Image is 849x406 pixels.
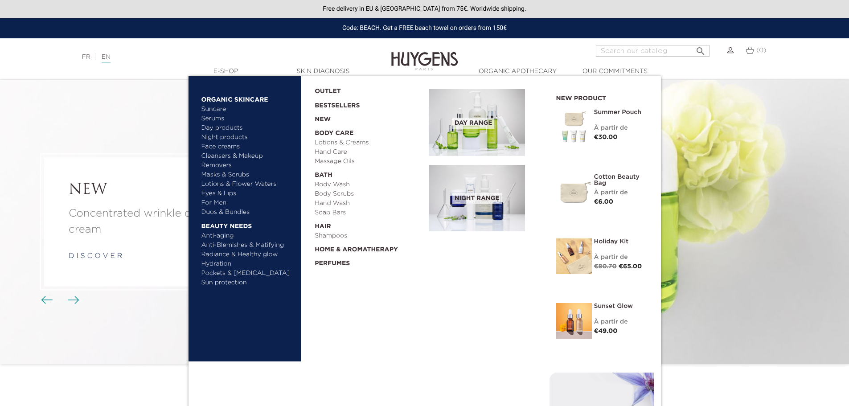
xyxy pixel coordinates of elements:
[201,180,295,189] a: Lotions & Flower Waters
[201,142,295,152] a: Face creams
[201,123,295,133] a: Day products
[429,89,525,156] img: routine_jour_banner.jpg
[201,208,295,217] a: Duos & Bundles
[315,166,422,180] a: Bath
[473,67,562,76] a: Organic Apothecary
[315,199,422,208] a: Hand Wash
[315,180,422,189] a: Body Wash
[594,317,648,327] div: À partir de
[315,241,422,254] a: Home & Aromatherapy
[201,114,295,123] a: Serums
[69,182,257,199] h2: NEW
[78,52,347,62] div: |
[45,294,74,307] div: Carousel buttons
[556,174,592,209] img: Cotton Beauty Bag
[429,165,525,232] img: routine_nuit_banner.jpg
[201,170,295,180] a: Masks & Scrubs
[201,90,295,105] a: Organic Skincare
[594,303,648,309] a: Sunset Glow
[693,42,709,54] button: 
[69,253,122,260] a: d i s c o v e r
[315,82,414,96] a: OUTLET
[181,67,271,76] a: E-Shop
[315,111,422,124] a: New
[429,89,543,156] a: Day Range
[201,250,295,259] a: Radiance & Healthy glow
[315,157,422,166] a: Massage Oils
[452,193,502,204] span: Night Range
[201,269,295,278] a: Pockets & [MEDICAL_DATA]
[82,54,90,60] a: FR
[570,67,660,76] a: Our commitments
[201,278,295,287] a: Sun protection
[594,123,648,133] div: À partir de
[429,165,543,232] a: Night Range
[596,45,710,57] input: Search
[315,189,422,199] a: Body Scrubs
[315,217,422,231] a: Hair
[69,206,257,238] p: Concentrated wrinkle control day cream
[315,231,422,241] a: Shampoos
[201,241,295,250] a: Anti-Blemishes & Matifying
[594,199,614,205] span: €6.00
[315,148,422,157] a: Hand Care
[201,231,295,241] a: Anti-aging
[201,259,295,269] a: Hydration
[315,96,414,111] a: Bestsellers
[619,263,642,270] span: €65.00
[201,198,295,208] a: For Men
[556,109,592,145] img: Summer pouch
[695,43,706,54] i: 
[594,253,648,262] div: À partir de
[279,67,368,76] a: Skin Diagnosis
[594,328,618,334] span: €49.00
[315,254,422,268] a: Perfumes
[102,54,111,63] a: EN
[594,238,648,245] a: Holiday Kit
[201,217,295,231] a: Beauty needs
[556,303,592,339] img: Sunset Glow
[315,124,422,138] a: Body Care
[556,238,592,274] img: Holiday kit
[594,188,648,197] div: À partir de
[556,92,648,103] h2: New product
[594,109,648,115] a: Summer pouch
[201,105,295,114] a: Suncare
[201,152,295,170] a: Cleansers & Makeup Removers
[315,208,422,217] a: Soap Bars
[201,189,295,198] a: Eyes & Lips
[756,47,766,53] span: (0)
[315,138,422,148] a: Lotions & Creams
[391,37,458,72] img: Huygens
[594,263,617,270] span: €80.70
[594,174,648,186] a: Cotton Beauty Bag
[594,134,618,140] span: €30.00
[452,118,495,129] span: Day Range
[201,133,287,142] a: Night products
